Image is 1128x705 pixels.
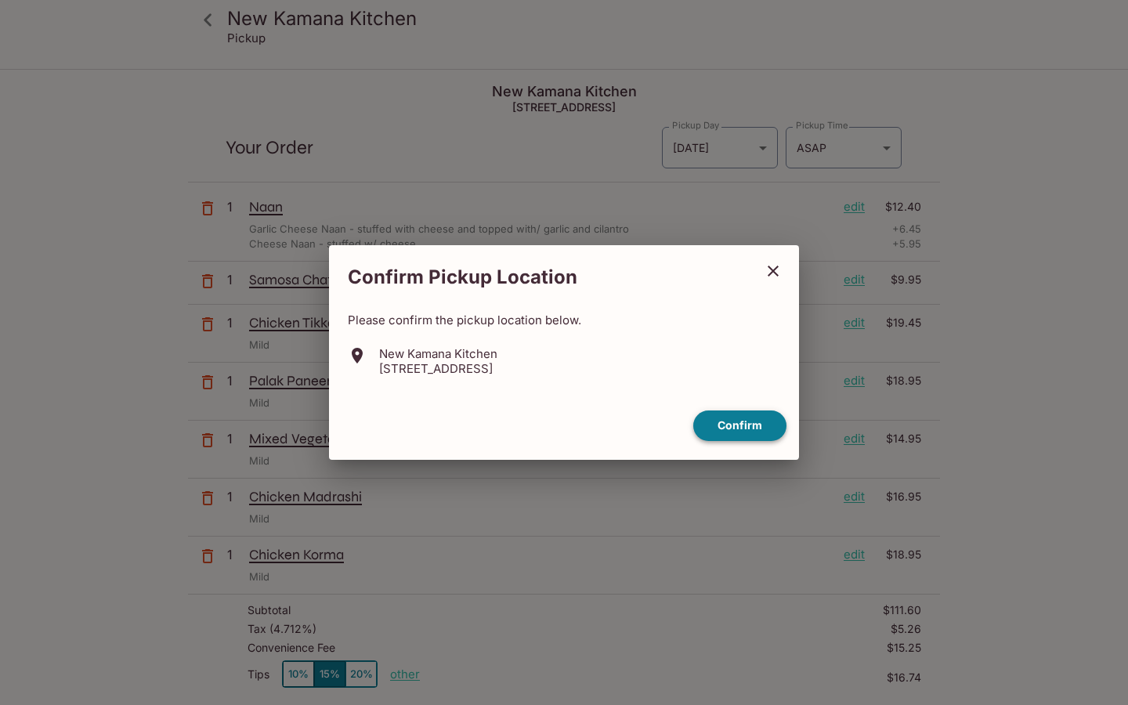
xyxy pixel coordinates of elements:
button: confirm [693,410,786,441]
button: close [754,251,793,291]
p: Please confirm the pickup location below. [348,313,780,327]
p: [STREET_ADDRESS] [379,361,497,376]
h2: Confirm Pickup Location [329,258,754,297]
p: New Kamana Kitchen [379,346,497,361]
